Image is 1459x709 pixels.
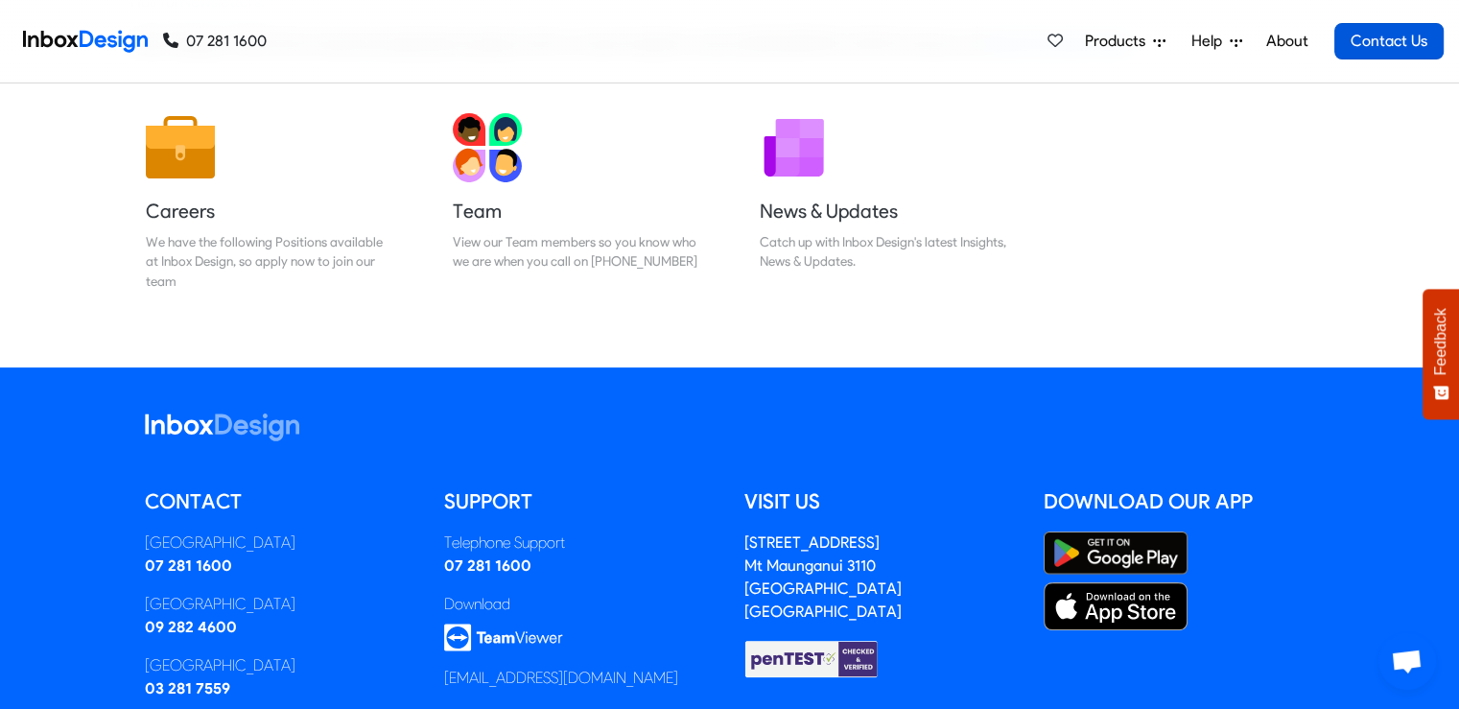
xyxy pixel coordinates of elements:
[146,198,393,225] h5: Careers
[1085,30,1153,53] span: Products
[744,533,902,621] address: [STREET_ADDRESS] Mt Maunganui 3110 [GEOGRAPHIC_DATA] [GEOGRAPHIC_DATA]
[760,232,1007,272] div: Catch up with Inbox Design's latest Insights, News & Updates.
[1184,22,1250,60] a: Help
[1044,582,1188,630] img: Apple App Store
[437,98,716,306] a: Team View our Team members so you know who we are when you call on [PHONE_NUMBER]
[1191,30,1230,53] span: Help
[1260,22,1313,60] a: About
[145,556,232,575] a: 07 281 1600
[146,113,215,182] img: 2022_01_13_icon_job.svg
[453,113,522,182] img: 2022_01_13_icon_team.svg
[145,593,416,616] div: [GEOGRAPHIC_DATA]
[444,593,716,616] div: Download
[744,639,879,679] img: Checked & Verified by penTEST
[145,679,230,697] a: 03 281 7559
[744,98,1023,306] a: News & Updates Catch up with Inbox Design's latest Insights, News & Updates.
[444,487,716,516] h5: Support
[145,618,237,636] a: 09 282 4600
[744,487,1016,516] h5: Visit us
[145,654,416,677] div: [GEOGRAPHIC_DATA]
[1044,532,1188,575] img: Google Play Store
[1077,22,1173,60] a: Products
[760,198,1007,225] h5: News & Updates
[453,198,700,225] h5: Team
[744,649,879,667] a: Checked & Verified by penTEST
[145,487,416,516] h5: Contact
[145,532,416,555] div: [GEOGRAPHIC_DATA]
[1334,23,1444,59] a: Contact Us
[1432,308,1449,375] span: Feedback
[453,232,700,272] div: View our Team members so you know who we are when you call on [PHONE_NUMBER]
[444,624,563,651] img: logo_teamviewer.svg
[444,669,678,687] a: [EMAIL_ADDRESS][DOMAIN_NAME]
[444,532,716,555] div: Telephone Support
[1044,487,1315,516] h5: Download our App
[1423,289,1459,419] button: Feedback - Show survey
[444,556,531,575] a: 07 281 1600
[163,30,267,53] a: 07 281 1600
[744,533,902,621] a: [STREET_ADDRESS]Mt Maunganui 3110[GEOGRAPHIC_DATA][GEOGRAPHIC_DATA]
[146,232,393,291] div: We have the following Positions available at Inbox Design, so apply now to join our team
[1378,632,1436,690] div: Open chat
[130,98,409,306] a: Careers We have the following Positions available at Inbox Design, so apply now to join our team
[760,113,829,182] img: 2022_01_12_icon_newsletter.svg
[145,414,299,441] img: logo_inboxdesign_white.svg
